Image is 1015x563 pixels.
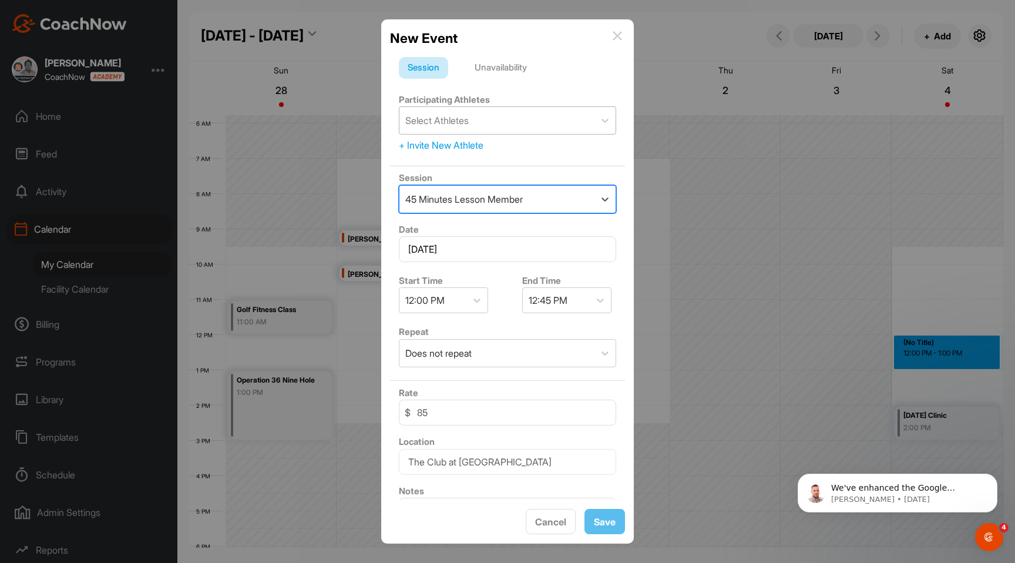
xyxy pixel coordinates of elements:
label: Repeat [399,326,429,337]
label: Start Time [399,275,443,286]
div: + Invite New Athlete [399,138,616,152]
div: Select Athletes [405,113,469,128]
label: Date [399,224,419,235]
div: 12:00 PM [405,293,445,307]
label: Session [399,172,432,183]
div: Session [399,57,448,79]
label: End Time [522,275,561,286]
label: Location [399,436,435,447]
span: Cancel [535,516,566,528]
input: 0 [399,400,616,425]
label: Notes [399,485,424,497]
button: Save [584,509,625,534]
img: info [613,31,622,41]
iframe: Intercom live chat [975,523,1003,551]
span: $ [405,406,411,420]
div: 12:45 PM [529,293,567,307]
label: Participating Athletes [399,94,490,105]
h2: New Event [390,28,458,48]
span: 4 [999,523,1009,532]
span: Save [594,516,616,528]
div: Does not repeat [405,346,472,360]
iframe: Intercom notifications message [780,449,1015,531]
div: Unavailability [466,57,536,79]
button: Cancel [526,509,576,534]
input: Select Date [399,236,616,262]
p: Message from Alex, sent 1d ago [51,45,203,56]
label: Rate [399,387,418,398]
span: We've enhanced the Google Calendar integration for a more seamless experience. If you haven't lin... [51,34,199,172]
div: 45 Minutes Lesson Member [405,192,523,206]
